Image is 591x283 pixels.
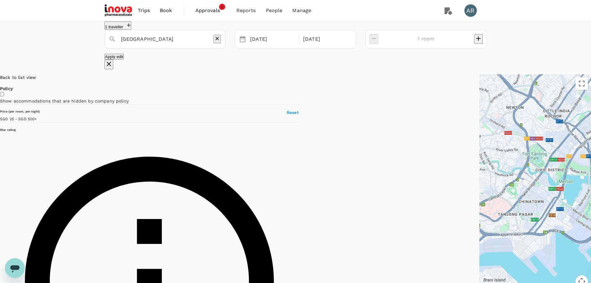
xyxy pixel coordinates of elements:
[105,54,124,60] button: Apply edit
[301,33,351,45] div: [DATE]
[138,7,150,14] span: Trips
[287,110,299,115] span: Reset
[369,34,378,44] button: decrease
[195,7,226,14] span: Approvals
[474,34,483,44] button: decrease
[105,21,132,30] button: 1 traveller
[121,34,204,44] input: Search cities, hotels, work locations
[5,258,25,278] iframe: Button to launch messaging window
[292,7,311,14] span: Manage
[575,77,588,90] button: Toggle fullscreen view
[105,4,133,17] img: iNova Pharmaceuticals
[213,35,221,43] button: Clear
[221,40,222,41] button: Open
[236,7,256,14] span: Reports
[160,7,172,14] span: Book
[266,7,283,14] span: People
[248,33,298,45] div: [DATE]
[464,4,477,17] div: AR
[219,4,225,10] span: 2
[383,34,469,44] input: Add rooms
